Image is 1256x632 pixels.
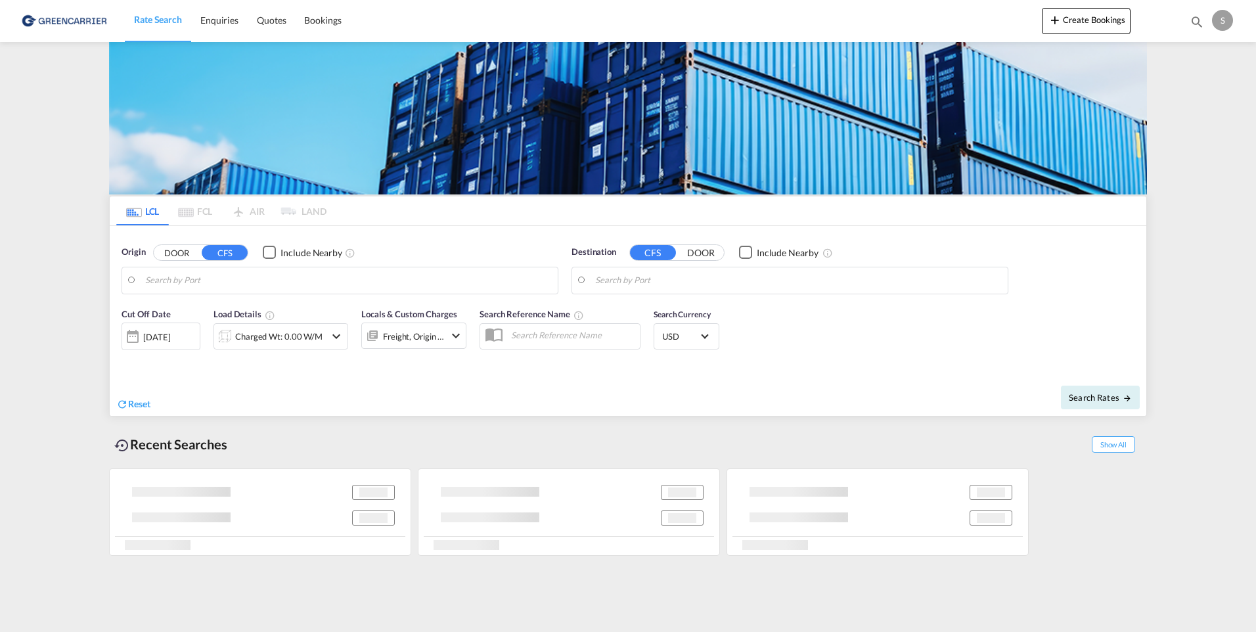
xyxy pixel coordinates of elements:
[122,309,171,319] span: Cut Off Date
[109,42,1147,194] img: GreenCarrierFCL_LCL.png
[20,6,108,35] img: e39c37208afe11efa9cb1d7a6ea7d6f5.png
[1190,14,1204,29] md-icon: icon-magnify
[383,327,445,346] div: Freight Origin Destination
[116,397,150,412] div: icon-refreshReset
[448,328,464,344] md-icon: icon-chevron-down
[116,196,169,225] md-tab-item: LCL
[265,310,275,321] md-icon: Chargeable Weight
[134,14,182,25] span: Rate Search
[280,246,342,260] div: Include Nearby
[145,271,551,290] input: Search by Port
[200,14,238,26] span: Enquiries
[263,246,342,260] md-checkbox: Checkbox No Ink
[235,327,323,346] div: Charged Wt: 0.00 W/M
[345,248,355,258] md-icon: Unchecked: Ignores neighbouring ports when fetching rates.Checked : Includes neighbouring ports w...
[110,226,1146,416] div: Origin DOOR CFS Checkbox No InkUnchecked: Ignores neighbouring ports when fetching rates.Checked ...
[109,430,233,459] div: Recent Searches
[257,14,286,26] span: Quotes
[202,245,248,260] button: CFS
[573,310,584,321] md-icon: Your search will be saved by the below given name
[654,309,711,319] span: Search Currency
[122,246,145,259] span: Origin
[154,245,200,260] button: DOOR
[572,246,616,259] span: Destination
[662,330,699,342] span: USD
[361,309,457,319] span: Locals & Custom Charges
[1190,14,1204,34] div: icon-magnify
[630,245,676,260] button: CFS
[822,248,833,258] md-icon: Unchecked: Ignores neighbouring ports when fetching rates.Checked : Includes neighbouring ports w...
[595,271,1001,290] input: Search by Port
[361,323,466,349] div: Freight Origin Destinationicon-chevron-down
[213,323,348,350] div: Charged Wt: 0.00 W/Micon-chevron-down
[143,331,170,343] div: [DATE]
[304,14,341,26] span: Bookings
[128,398,150,409] span: Reset
[678,245,724,260] button: DOOR
[739,246,819,260] md-checkbox: Checkbox No Ink
[1212,10,1233,31] div: S
[505,325,640,345] input: Search Reference Name
[480,309,584,319] span: Search Reference Name
[1061,386,1140,409] button: Search Ratesicon-arrow-right
[213,309,275,319] span: Load Details
[1047,12,1063,28] md-icon: icon-plus 400-fg
[116,196,326,225] md-pagination-wrapper: Use the left and right arrow keys to navigate between tabs
[661,327,712,346] md-select: Select Currency: $ USDUnited States Dollar
[116,398,128,410] md-icon: icon-refresh
[122,323,200,350] div: [DATE]
[114,438,130,453] md-icon: icon-backup-restore
[757,246,819,260] div: Include Nearby
[122,349,131,367] md-datepicker: Select
[1042,8,1131,34] button: icon-plus 400-fgCreate Bookings
[1069,392,1132,403] span: Search Rates
[1092,436,1135,453] span: Show All
[328,328,344,344] md-icon: icon-chevron-down
[1123,394,1132,403] md-icon: icon-arrow-right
